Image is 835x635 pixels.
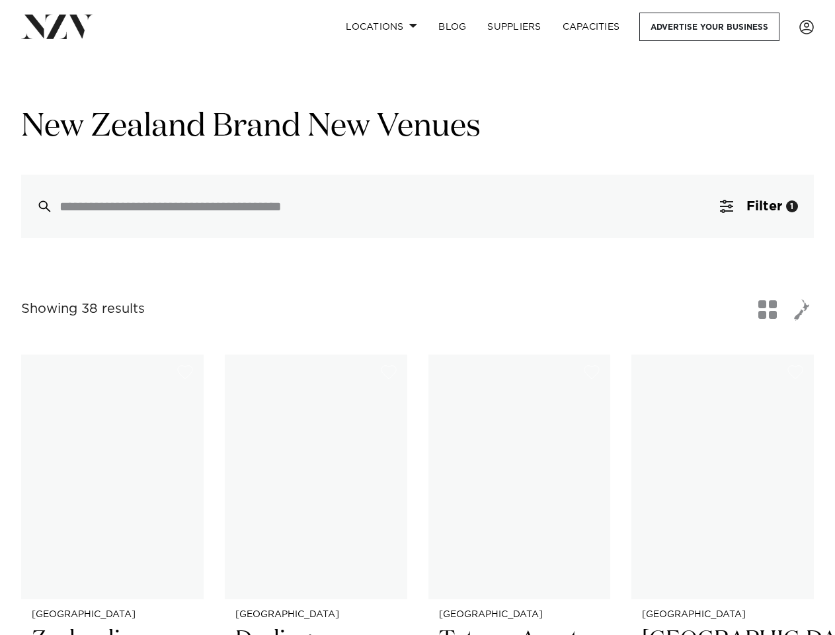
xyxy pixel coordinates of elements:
[335,13,428,41] a: Locations
[552,13,631,41] a: Capacities
[639,13,779,41] a: Advertise your business
[642,610,803,620] small: [GEOGRAPHIC_DATA]
[21,106,814,148] h1: New Zealand Brand New Venues
[786,200,798,212] div: 1
[704,175,814,238] button: Filter1
[235,610,397,620] small: [GEOGRAPHIC_DATA]
[439,610,600,620] small: [GEOGRAPHIC_DATA]
[428,13,477,41] a: BLOG
[477,13,551,41] a: SUPPLIERS
[21,15,93,38] img: nzv-logo.png
[32,610,193,620] small: [GEOGRAPHIC_DATA]
[746,200,782,213] span: Filter
[21,299,145,319] div: Showing 38 results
